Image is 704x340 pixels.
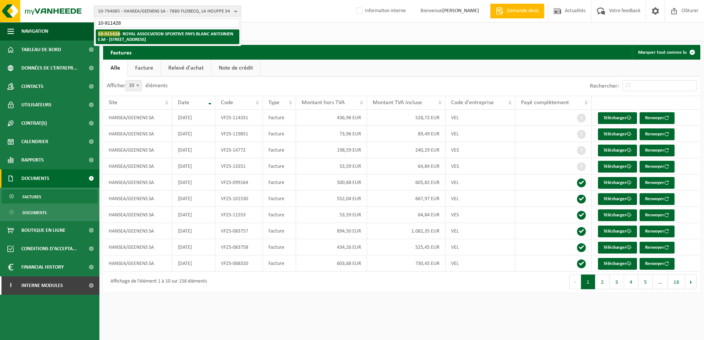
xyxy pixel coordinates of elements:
[640,112,675,124] button: Renvoyer
[103,45,139,59] h2: Factures
[598,112,637,124] a: Télécharger
[103,191,172,207] td: HANSEA/GEENENS SA
[21,22,48,40] span: Navigation
[296,158,367,174] td: 53,59 EUR
[215,158,263,174] td: VF25-13351
[103,60,127,77] a: Alle
[446,255,515,272] td: VEL
[610,275,624,289] button: 3
[598,177,637,189] a: Télécharger
[21,221,66,240] span: Boutique en ligne
[103,174,172,191] td: HANSEA/GEENENS SA
[215,126,263,142] td: VF25-119851
[598,145,637,156] a: Télécharger
[172,126,215,142] td: [DATE]
[446,142,515,158] td: VES
[21,40,61,59] span: Tableau de bord
[569,275,581,289] button: Previous
[624,275,638,289] button: 4
[296,174,367,191] td: 500,68 EUR
[446,126,515,142] td: VEL
[22,190,41,204] span: Factures
[103,110,172,126] td: HANSEA/GEENENS SA
[94,6,241,17] button: 10-794085 - HANSEA/GEENENS SA - 7880 FLOBECQ, LA HOUPPE 34
[263,239,296,255] td: Facture
[598,258,637,270] a: Télécharger
[172,207,215,223] td: [DATE]
[632,45,700,60] button: Marquer tout comme lu
[126,80,142,91] span: 10
[263,174,296,191] td: Facture
[296,142,367,158] td: 198,59 EUR
[442,8,479,14] strong: [PERSON_NAME]
[2,190,98,203] a: Factures
[172,110,215,126] td: [DATE]
[446,207,515,223] td: VES
[103,207,172,223] td: HANSEA/GEENENS SA
[172,174,215,191] td: [DATE]
[373,100,422,106] span: Montant TVA incluse
[215,110,263,126] td: VF25-114331
[263,191,296,207] td: Facture
[98,31,120,36] span: 10-911428
[653,275,668,289] span: …
[103,255,172,272] td: HANSEA/GEENENS SA
[2,205,98,219] a: Documents
[128,60,161,77] a: Facture
[107,275,207,288] div: Affichage de l'élément 1 à 10 sur 158 éléments
[367,110,446,126] td: 528,72 EUR
[451,100,494,106] span: Code d'entreprise
[598,209,637,221] a: Télécharger
[685,275,697,289] button: Next
[263,110,296,126] td: Facture
[598,128,637,140] a: Télécharger
[21,169,49,188] span: Documents
[21,151,44,169] span: Rapports
[103,239,172,255] td: HANSEA/GEENENS SA
[446,158,515,174] td: VES
[172,223,215,239] td: [DATE]
[21,276,63,295] span: Interne modules
[263,158,296,174] td: Facture
[263,126,296,142] td: Facture
[581,275,595,289] button: 1
[640,209,675,221] button: Renvoyer
[367,207,446,223] td: 64,84 EUR
[21,240,77,258] span: Conditions d'accepta...
[215,239,263,255] td: VF25-083758
[355,6,406,17] label: Information interne
[296,191,367,207] td: 552,04 EUR
[598,193,637,205] a: Télécharger
[263,142,296,158] td: Facture
[178,100,189,106] span: Date
[640,177,675,189] button: Renvoyer
[598,242,637,254] a: Télécharger
[215,174,263,191] td: VF25-099164
[640,193,675,205] button: Renvoyer
[221,100,233,106] span: Code
[521,100,569,106] span: Payé complètement
[21,59,78,77] span: Données de l'entrepr...
[215,223,263,239] td: VF25-083757
[98,6,231,17] span: 10-794085 - HANSEA/GEENENS SA - 7880 FLOBECQ, LA HOUPPE 34
[103,126,172,142] td: HANSEA/GEENENS SA
[367,239,446,255] td: 525,45 EUR
[103,223,172,239] td: HANSEA/GEENENS SA
[172,255,215,272] td: [DATE]
[98,31,233,42] strong: - ROYAL ASSOCIATION SPORTIVE PAYS BLANC ANTOINIEN E.M - [STREET_ADDRESS]
[640,161,675,173] button: Renvoyer
[172,158,215,174] td: [DATE]
[172,142,215,158] td: [DATE]
[446,239,515,255] td: VEL
[490,4,544,18] a: Demande devis
[446,191,515,207] td: VEL
[215,255,263,272] td: VF25-068320
[211,60,260,77] a: Note de crédit
[107,83,168,89] label: Afficher éléments
[96,18,239,28] input: Chercher des succursales liées
[21,96,52,114] span: Utilisateurs
[367,255,446,272] td: 730,45 EUR
[263,223,296,239] td: Facture
[505,7,541,15] span: Demande devis
[263,207,296,223] td: Facture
